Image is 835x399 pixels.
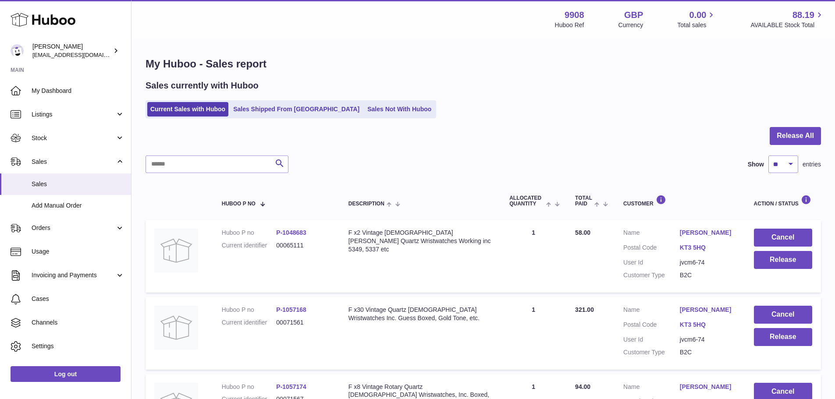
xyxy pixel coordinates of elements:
h1: My Huboo - Sales report [146,57,821,71]
a: KT3 5HQ [680,244,736,252]
img: no-photo.jpg [154,229,198,272]
label: Show [748,160,764,169]
span: Settings [32,342,124,350]
span: Add Manual Order [32,201,124,210]
div: F x30 Vintage Quartz [DEMOGRAPHIC_DATA] Wristwatches Inc. Guess Boxed, Gold Tone, etc. [348,306,492,322]
dd: jvcm6-74 [680,258,736,267]
dt: User Id [623,335,680,344]
dt: Customer Type [623,348,680,357]
a: 88.19 AVAILABLE Stock Total [750,9,824,29]
dd: jvcm6-74 [680,335,736,344]
dd: B2C [680,348,736,357]
button: Release [754,328,812,346]
span: AVAILABLE Stock Total [750,21,824,29]
a: KT3 5HQ [680,321,736,329]
dt: Name [623,383,680,393]
span: ALLOCATED Quantity [509,195,544,207]
a: Sales Not With Huboo [364,102,434,117]
span: entries [803,160,821,169]
strong: 9908 [565,9,584,21]
a: Sales Shipped From [GEOGRAPHIC_DATA] [230,102,362,117]
span: Sales [32,180,124,188]
dt: Name [623,229,680,239]
a: P-1048683 [276,229,306,236]
div: Customer [623,195,736,207]
span: 58.00 [575,229,590,236]
div: Action / Status [754,195,812,207]
span: Description [348,201,384,207]
dt: Postal Code [623,244,680,254]
button: Cancel [754,229,812,247]
div: Huboo Ref [555,21,584,29]
dt: Huboo P no [222,383,277,391]
span: [EMAIL_ADDRESS][DOMAIN_NAME] [32,51,129,58]
span: 321.00 [575,306,594,313]
div: [PERSON_NAME] [32,42,111,59]
img: internalAdmin-9908@internal.huboo.com [11,44,24,57]
strong: GBP [624,9,643,21]
a: [PERSON_NAME] [680,229,736,237]
button: Cancel [754,306,812,324]
span: Total sales [677,21,716,29]
dt: Huboo P no [222,229,277,237]
dt: Huboo P no [222,306,277,314]
a: 0.00 Total sales [677,9,716,29]
img: no-photo.jpg [154,306,198,350]
a: P-1057174 [276,383,306,390]
span: 94.00 [575,383,590,390]
span: Stock [32,134,115,142]
dt: Current identifier [222,241,277,250]
span: My Dashboard [32,87,124,95]
button: Release [754,251,812,269]
span: Cases [32,295,124,303]
span: Sales [32,158,115,166]
div: Currency [618,21,643,29]
span: Orders [32,224,115,232]
span: Usage [32,247,124,256]
dd: 00065111 [276,241,331,250]
dt: Name [623,306,680,316]
span: Listings [32,110,115,119]
dt: Postal Code [623,321,680,331]
span: Channels [32,318,124,327]
button: Release All [770,127,821,145]
div: F x2 Vintage [DEMOGRAPHIC_DATA] [PERSON_NAME] Quartz Wristwatches Working inc 5349, 5337 etc [348,229,492,254]
span: Invoicing and Payments [32,271,115,279]
dt: Current identifier [222,318,277,327]
td: 1 [501,297,566,370]
a: [PERSON_NAME] [680,306,736,314]
a: P-1057168 [276,306,306,313]
h2: Sales currently with Huboo [146,80,259,92]
dd: 00071561 [276,318,331,327]
a: Current Sales with Huboo [147,102,228,117]
span: 0.00 [689,9,707,21]
dt: User Id [623,258,680,267]
dd: B2C [680,271,736,279]
td: 1 [501,220,566,293]
a: [PERSON_NAME] [680,383,736,391]
span: 88.19 [792,9,814,21]
a: Log out [11,366,121,382]
span: Huboo P no [222,201,256,207]
span: Total paid [575,195,592,207]
dt: Customer Type [623,271,680,279]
